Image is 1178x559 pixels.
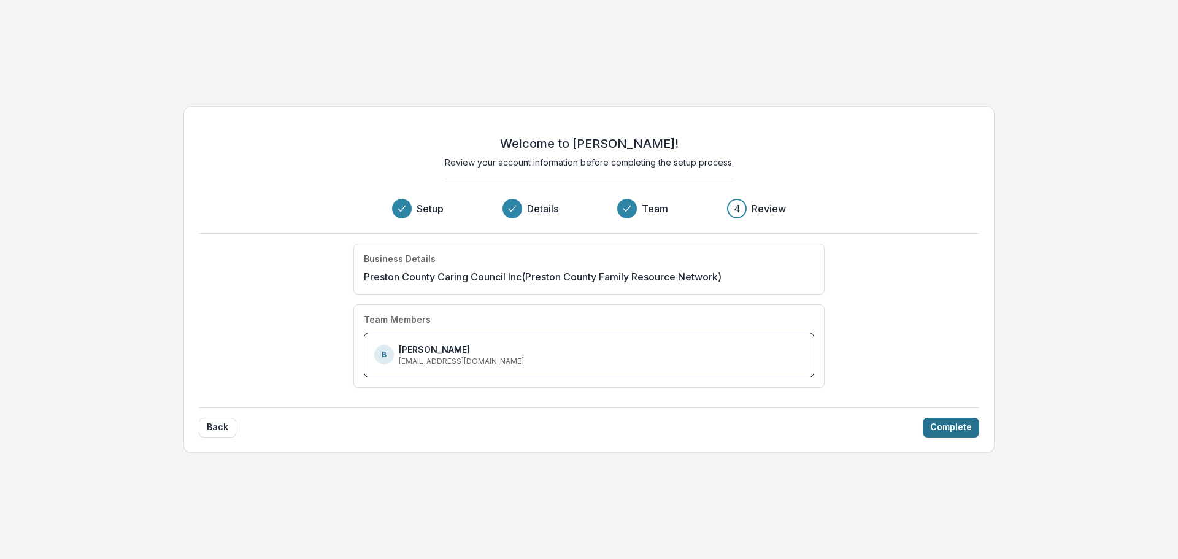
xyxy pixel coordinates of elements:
div: 4 [734,201,741,216]
p: [EMAIL_ADDRESS][DOMAIN_NAME] [399,356,524,367]
h3: Details [527,201,558,216]
h3: Team [642,201,668,216]
h2: Welcome to [PERSON_NAME]! [500,136,679,151]
p: B [382,349,387,360]
button: Back [199,418,236,438]
div: Progress [392,199,786,218]
button: Complete [923,418,979,438]
h4: Team Members [364,315,431,325]
p: Preston County Caring Council Inc (Preston County Family Resource Network) [364,269,722,284]
p: Review your account information before completing the setup process. [445,156,734,169]
p: [PERSON_NAME] [399,343,470,356]
h3: Review [752,201,786,216]
h4: Business Details [364,254,436,264]
h3: Setup [417,201,444,216]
